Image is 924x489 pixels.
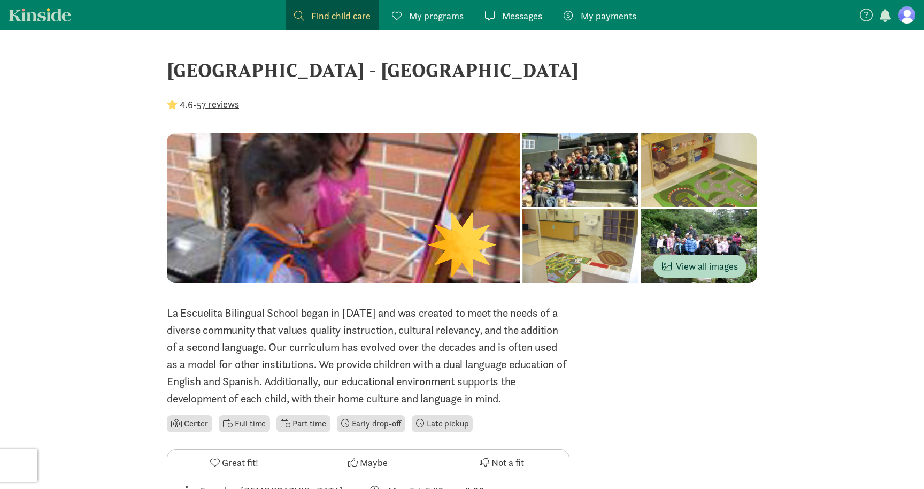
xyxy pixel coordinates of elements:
[662,259,738,273] span: View all images
[491,455,524,470] span: Not a fit
[412,415,473,432] li: Late pickup
[337,415,406,432] li: Early drop-off
[167,415,212,432] li: Center
[167,97,239,112] div: -
[167,56,757,85] div: [GEOGRAPHIC_DATA] - [GEOGRAPHIC_DATA]
[653,255,746,278] button: View all images
[502,9,542,23] span: Messages
[435,450,569,475] button: Not a fit
[197,97,239,111] button: 57 reviews
[581,9,636,23] span: My payments
[360,455,388,470] span: Maybe
[222,455,258,470] span: Great fit!
[276,415,330,432] li: Part time
[311,9,371,23] span: Find child care
[9,8,71,21] a: Kinside
[180,98,193,111] strong: 4.6
[167,304,569,407] p: La Escuelita Bilingual School began in [DATE] and was created to meet the needs of a diverse comm...
[301,450,435,475] button: Maybe
[409,9,464,23] span: My programs
[219,415,270,432] li: Full time
[167,450,301,475] button: Great fit!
